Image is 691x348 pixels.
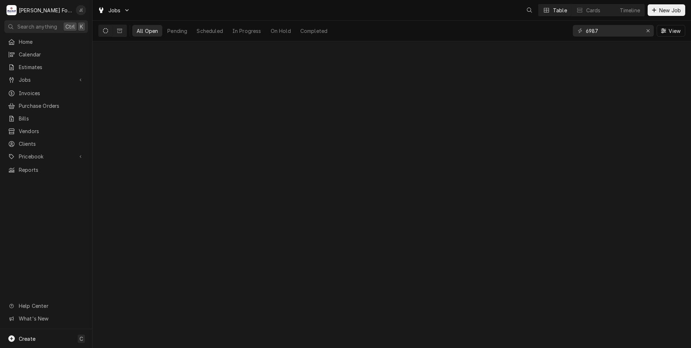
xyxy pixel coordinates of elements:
[19,336,35,342] span: Create
[137,27,158,35] div: All Open
[586,7,601,14] div: Cards
[7,5,17,15] div: M
[108,7,121,14] span: Jobs
[19,76,73,84] span: Jobs
[19,302,83,310] span: Help Center
[4,313,88,324] a: Go to What's New
[19,127,84,135] span: Vendors
[76,5,86,15] div: Jeff Debigare (109)'s Avatar
[271,27,291,35] div: On Hold
[4,138,88,150] a: Clients
[19,89,84,97] span: Invoices
[667,27,682,35] span: View
[4,125,88,137] a: Vendors
[648,4,685,16] button: New Job
[232,27,261,35] div: In Progress
[65,23,75,30] span: Ctrl
[80,23,83,30] span: K
[19,7,72,14] div: [PERSON_NAME] Food Equipment Service
[19,102,84,110] span: Purchase Orders
[642,25,654,37] button: Erase input
[620,7,640,14] div: Timeline
[4,300,88,312] a: Go to Help Center
[4,74,88,86] a: Go to Jobs
[19,166,84,174] span: Reports
[4,164,88,176] a: Reports
[167,27,187,35] div: Pending
[7,5,17,15] div: Marshall Food Equipment Service's Avatar
[76,5,86,15] div: J(
[4,150,88,162] a: Go to Pricebook
[19,38,84,46] span: Home
[19,63,84,71] span: Estimates
[19,153,73,160] span: Pricebook
[4,100,88,112] a: Purchase Orders
[4,36,88,48] a: Home
[19,140,84,148] span: Clients
[300,27,327,35] div: Completed
[658,7,682,14] span: New Job
[19,315,83,322] span: What's New
[586,25,640,37] input: Keyword search
[4,113,88,124] a: Bills
[4,20,88,33] button: Search anythingCtrlK
[4,61,88,73] a: Estimates
[4,87,88,99] a: Invoices
[4,48,88,60] a: Calendar
[553,7,567,14] div: Table
[17,23,57,30] span: Search anything
[197,27,223,35] div: Scheduled
[80,335,83,343] span: C
[657,25,685,37] button: View
[524,4,535,16] button: Open search
[95,4,133,16] a: Go to Jobs
[19,51,84,58] span: Calendar
[19,115,84,122] span: Bills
